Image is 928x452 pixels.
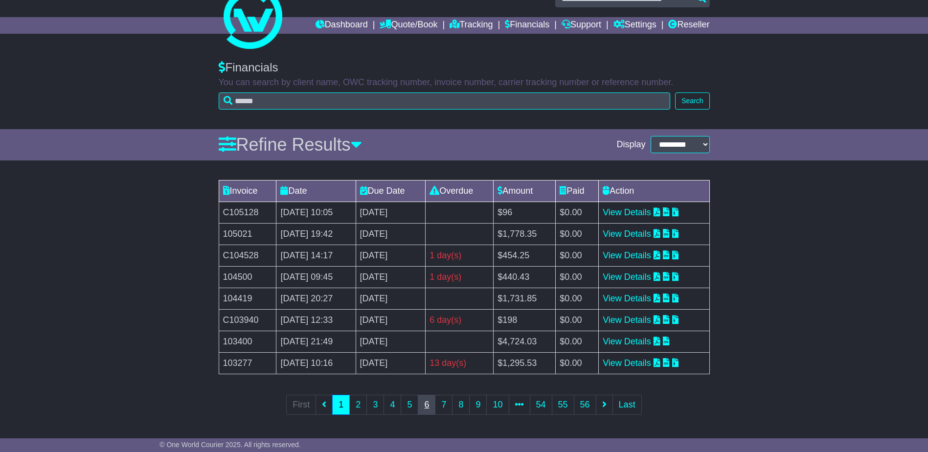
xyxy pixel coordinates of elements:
[469,395,487,415] a: 9
[612,395,642,415] a: Last
[530,395,552,415] a: 54
[276,331,356,352] td: [DATE] 21:49
[316,17,368,34] a: Dashboard
[219,288,276,309] td: 104419
[356,331,426,352] td: [DATE]
[556,331,599,352] td: $0.00
[430,314,489,327] div: 6 day(s)
[603,229,651,239] a: View Details
[356,352,426,374] td: [DATE]
[562,17,601,34] a: Support
[603,272,651,282] a: View Details
[494,266,556,288] td: $440.43
[349,395,367,415] a: 2
[276,245,356,266] td: [DATE] 14:17
[219,135,362,155] a: Refine Results
[452,395,470,415] a: 8
[159,441,301,449] span: © One World Courier 2025. All rights reserved.
[494,202,556,223] td: $96
[276,309,356,331] td: [DATE] 12:33
[556,202,599,223] td: $0.00
[219,202,276,223] td: C105128
[356,245,426,266] td: [DATE]
[505,17,549,34] a: Financials
[494,223,556,245] td: $1,778.35
[380,17,437,34] a: Quote/Book
[356,288,426,309] td: [DATE]
[366,395,384,415] a: 3
[552,395,574,415] a: 55
[430,357,489,370] div: 13 day(s)
[613,17,656,34] a: Settings
[219,352,276,374] td: 103277
[675,92,709,110] button: Search
[603,358,651,368] a: View Details
[494,352,556,374] td: $1,295.53
[384,395,401,415] a: 4
[356,180,426,202] td: Due Date
[276,266,356,288] td: [DATE] 09:45
[599,180,709,202] td: Action
[494,288,556,309] td: $1,731.85
[219,309,276,331] td: C103940
[616,139,645,150] span: Display
[494,180,556,202] td: Amount
[574,395,596,415] a: 56
[276,352,356,374] td: [DATE] 10:16
[494,309,556,331] td: $198
[426,180,494,202] td: Overdue
[219,223,276,245] td: 105021
[494,245,556,266] td: $454.25
[332,395,350,415] a: 1
[356,223,426,245] td: [DATE]
[486,395,509,415] a: 10
[276,180,356,202] td: Date
[276,202,356,223] td: [DATE] 10:05
[450,17,493,34] a: Tracking
[556,245,599,266] td: $0.00
[603,207,651,217] a: View Details
[219,61,710,75] div: Financials
[418,395,435,415] a: 6
[556,352,599,374] td: $0.00
[556,309,599,331] td: $0.00
[556,223,599,245] td: $0.00
[430,249,489,262] div: 1 day(s)
[556,180,599,202] td: Paid
[356,309,426,331] td: [DATE]
[219,180,276,202] td: Invoice
[276,223,356,245] td: [DATE] 19:42
[556,288,599,309] td: $0.00
[356,266,426,288] td: [DATE]
[219,266,276,288] td: 104500
[556,266,599,288] td: $0.00
[401,395,418,415] a: 5
[435,395,453,415] a: 7
[603,337,651,346] a: View Details
[603,294,651,303] a: View Details
[494,331,556,352] td: $4,724.03
[219,77,710,88] p: You can search by client name, OWC tracking number, invoice number, carrier tracking number or re...
[356,202,426,223] td: [DATE]
[430,271,489,284] div: 1 day(s)
[668,17,709,34] a: Reseller
[219,331,276,352] td: 103400
[219,245,276,266] td: C104528
[603,315,651,325] a: View Details
[603,250,651,260] a: View Details
[276,288,356,309] td: [DATE] 20:27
